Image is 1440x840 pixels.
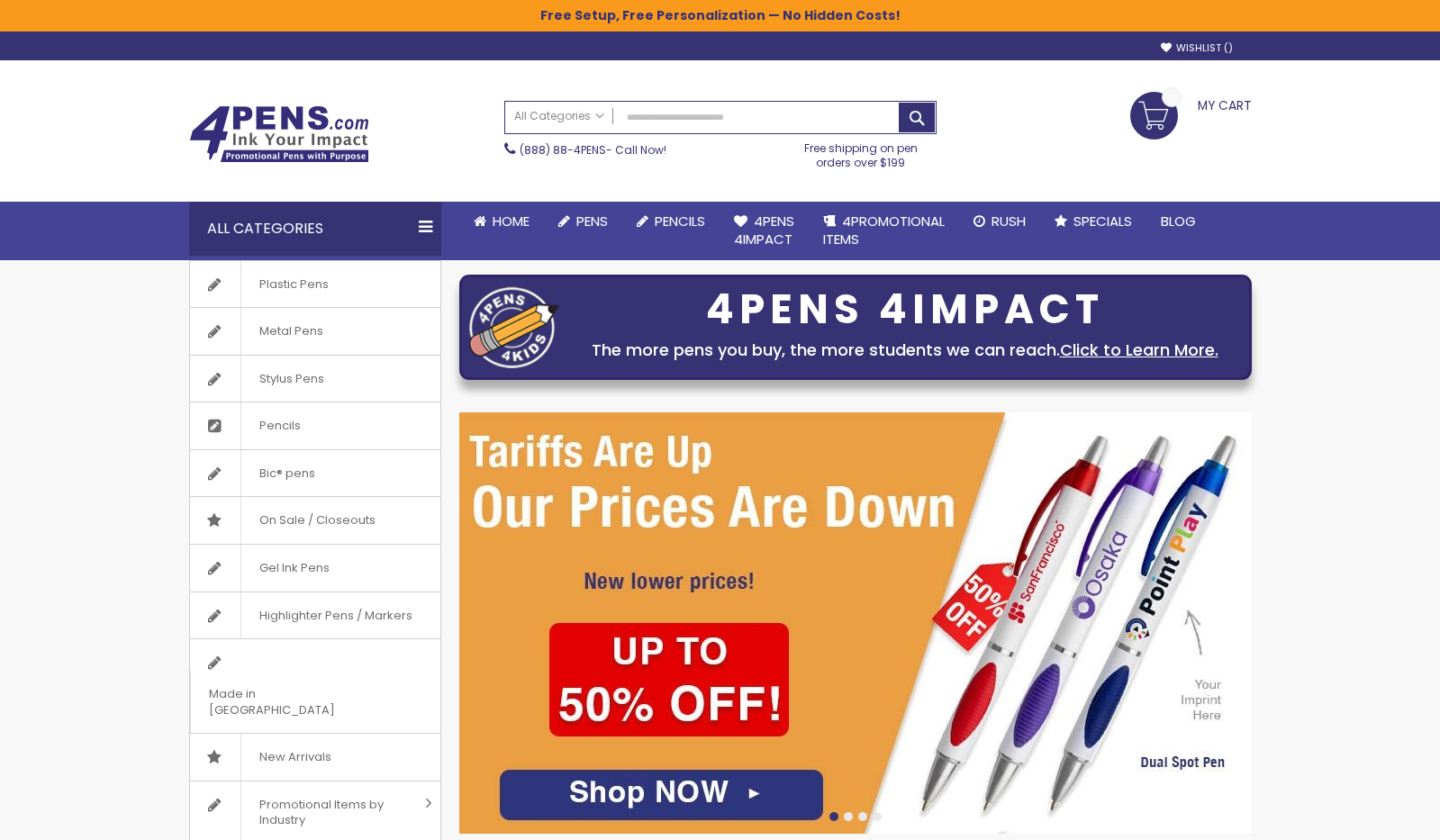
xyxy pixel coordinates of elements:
[1161,41,1233,55] a: Wishlist
[240,356,342,402] span: Stylus Pens
[240,545,348,592] span: Gel Ink Pens
[190,734,440,781] a: New Arrivals
[992,212,1026,230] span: Rush
[190,592,440,639] a: Highlighter Pens / Markers
[505,102,613,131] a: All Categories
[189,105,369,163] img: 4Pens Custom Pens and Promotional Products
[568,338,1242,363] div: The more pens you buy, the more students we can reach.
[1161,212,1196,230] span: Blog
[190,308,440,355] a: Metal Pens
[240,261,347,308] span: Plastic Pens
[823,212,945,248] span: 4PROMOTIONAL ITEMS
[240,450,333,497] span: Bic® pens
[493,212,530,230] span: Home
[240,497,394,544] span: On Sale / Closeouts
[520,142,606,158] a: (888) 88-4PENS
[190,497,440,544] a: On Sale / Closeouts
[240,592,430,639] span: Highlighter Pens / Markers
[785,134,937,170] div: Free shipping on pen orders over $199
[190,671,395,733] span: Made in [GEOGRAPHIC_DATA]
[190,450,440,497] a: Bic® pens
[189,202,441,256] div: All Categories
[514,109,604,123] span: All Categories
[190,356,440,402] a: Stylus Pens
[459,202,544,241] a: Home
[720,202,809,260] a: 4Pens4impact
[240,308,341,355] span: Metal Pens
[190,261,440,308] a: Plastic Pens
[622,202,720,241] a: Pencils
[1146,202,1210,241] a: Blog
[1060,339,1218,361] a: Click to Learn More.
[520,142,666,158] span: - Call Now!
[809,202,959,260] a: 4PROMOTIONALITEMS
[240,734,349,781] span: New Arrivals
[544,202,622,241] a: Pens
[190,545,440,592] a: Gel Ink Pens
[576,212,608,230] span: Pens
[240,402,319,449] span: Pencils
[734,212,794,248] span: 4Pens 4impact
[190,639,440,733] a: Made in [GEOGRAPHIC_DATA]
[959,202,1040,241] a: Rush
[469,286,559,368] img: four_pen_logo.png
[655,212,705,230] span: Pencils
[1040,202,1146,241] a: Specials
[459,412,1252,834] img: /cheap-promotional-products.html
[568,291,1242,329] div: 4PENS 4IMPACT
[1073,212,1132,230] span: Specials
[190,402,440,449] a: Pencils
